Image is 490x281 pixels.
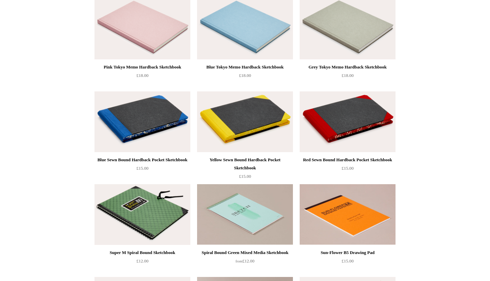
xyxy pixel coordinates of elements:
[94,91,190,152] img: Blue Sewn Bound Hardback Pocket Sketchbook
[197,249,293,276] a: Spiral Bound Green Mixed Media Sketchbook from£12.00
[300,91,396,152] img: Red Sewn Bound Hardback Pocket Sketchbook
[94,91,190,152] a: Blue Sewn Bound Hardback Pocket Sketchbook Blue Sewn Bound Hardback Pocket Sketchbook
[300,249,396,276] a: Sun-Flower B5 Drawing Pad £15.00
[96,156,189,164] div: Blue Sewn Bound Hardback Pocket Sketchbook
[199,156,291,172] div: Yellow Sewn Bound Hardback Pocket Sketchbook
[197,63,293,91] a: Blue Tokyo Memo Hardback Sketchbook £18.00
[300,184,396,245] a: Sun-Flower B5 Drawing Pad Sun-Flower B5 Drawing Pad
[197,91,293,152] a: Yellow Sewn Bound Hardback Pocket Sketchbook Yellow Sewn Bound Hardback Pocket Sketchbook
[300,63,396,91] a: Grey Tokyo Memo Hardback Sketchbook £18.00
[94,184,190,245] img: Super M Spiral Bound Sketchbook
[300,91,396,152] a: Red Sewn Bound Hardback Pocket Sketchbook Red Sewn Bound Hardback Pocket Sketchbook
[136,258,148,263] span: £12.00
[342,258,354,263] span: £15.00
[300,156,396,184] a: Red Sewn Bound Hardback Pocket Sketchbook £15.00
[342,73,354,78] span: £18.00
[197,184,293,245] a: Spiral Bound Green Mixed Media Sketchbook Spiral Bound Green Mixed Media Sketchbook
[342,166,354,171] span: £15.00
[96,249,189,257] div: Super M Spiral Bound Sketchbook
[136,73,148,78] span: £18.00
[197,91,293,152] img: Yellow Sewn Bound Hardback Pocket Sketchbook
[301,63,394,71] div: Grey Tokyo Memo Hardback Sketchbook
[94,63,190,91] a: Pink Tokyo Memo Hardback Sketchbook £18.00
[94,156,190,184] a: Blue Sewn Bound Hardback Pocket Sketchbook £15.00
[96,63,189,71] div: Pink Tokyo Memo Hardback Sketchbook
[236,259,242,263] span: from
[197,184,293,245] img: Spiral Bound Green Mixed Media Sketchbook
[236,258,254,263] span: £12.00
[94,249,190,276] a: Super M Spiral Bound Sketchbook £12.00
[239,174,251,179] span: £15.00
[136,166,148,171] span: £15.00
[197,156,293,184] a: Yellow Sewn Bound Hardback Pocket Sketchbook £15.00
[301,249,394,257] div: Sun-Flower B5 Drawing Pad
[300,184,396,245] img: Sun-Flower B5 Drawing Pad
[301,156,394,164] div: Red Sewn Bound Hardback Pocket Sketchbook
[199,63,291,71] div: Blue Tokyo Memo Hardback Sketchbook
[94,184,190,245] a: Super M Spiral Bound Sketchbook Super M Spiral Bound Sketchbook
[239,73,251,78] span: £18.00
[199,249,291,257] div: Spiral Bound Green Mixed Media Sketchbook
